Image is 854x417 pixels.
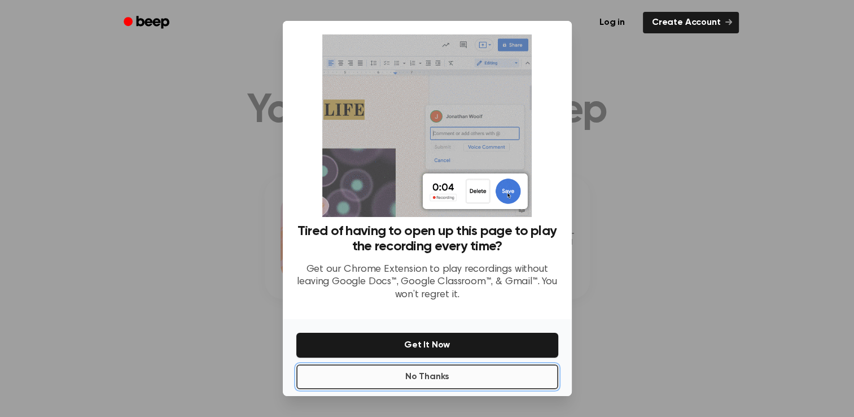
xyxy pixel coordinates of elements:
a: Create Account [643,12,739,33]
p: Get our Chrome Extension to play recordings without leaving Google Docs™, Google Classroom™, & Gm... [296,263,558,302]
a: Log in [588,10,636,36]
a: Beep [116,12,179,34]
button: Get It Now [296,333,558,358]
img: Beep extension in action [322,34,532,217]
h3: Tired of having to open up this page to play the recording every time? [296,224,558,254]
button: No Thanks [296,364,558,389]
